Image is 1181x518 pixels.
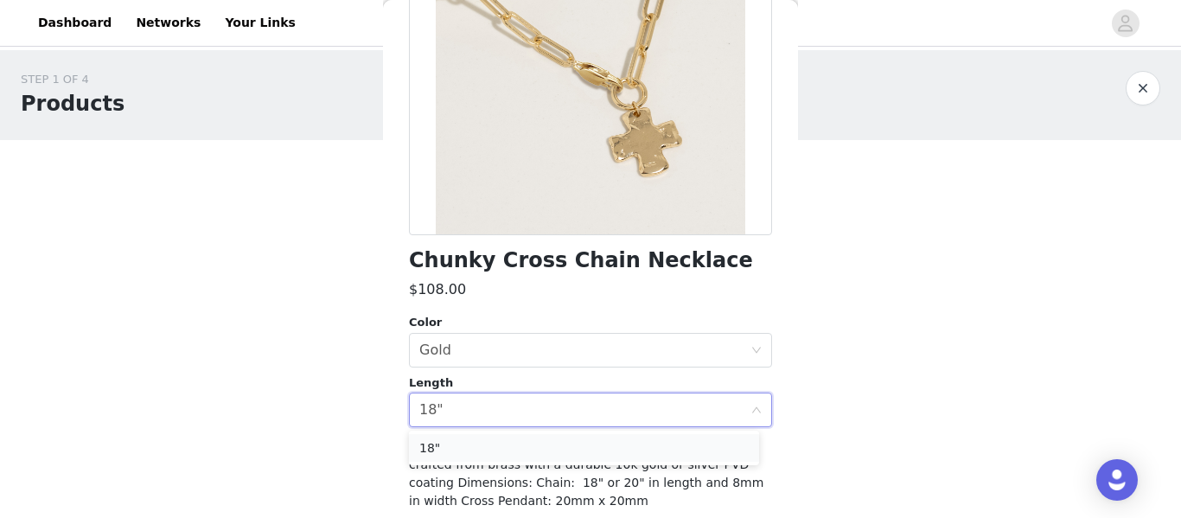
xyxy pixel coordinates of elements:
div: avatar [1117,10,1133,37]
h1: Chunky Cross Chain Necklace [409,249,753,272]
div: Gold [419,334,451,367]
div: 18" [419,393,444,426]
div: Open Intercom Messenger [1096,459,1138,501]
div: Length [409,374,772,392]
a: Your Links [214,3,306,42]
a: Networks [125,3,211,42]
a: Dashboard [28,3,122,42]
h3: $108.00 [409,279,466,300]
div: Color [409,314,772,331]
h1: Products [21,88,124,119]
li: 18" [409,434,759,462]
div: STEP 1 OF 4 [21,71,124,88]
